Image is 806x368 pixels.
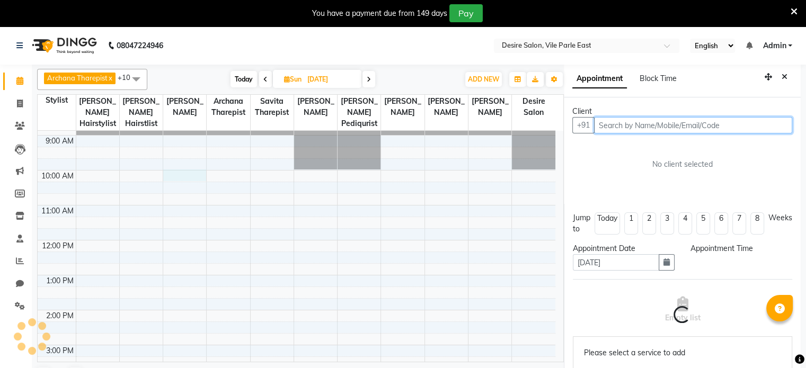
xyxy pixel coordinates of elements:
[118,73,138,82] span: +10
[251,95,294,119] span: savita Tharepist
[44,310,76,321] div: 2:00 PM
[207,95,250,119] span: Archana Tharepist
[665,297,700,324] span: Empty list
[763,40,786,51] span: Admin
[512,95,555,119] span: desire salon
[642,212,656,235] li: 2
[449,4,483,22] button: Pay
[696,212,710,235] li: 5
[120,95,163,130] span: [PERSON_NAME] Hairstlist
[768,212,792,223] div: Weeks
[338,95,380,130] span: [PERSON_NAME] Pediqurist
[572,69,627,88] span: Appointment
[381,95,424,119] span: [PERSON_NAME]
[678,212,692,235] li: 4
[39,170,76,182] div: 10:00 AM
[304,71,357,87] input: 2025-10-12
[40,240,76,252] div: 12:00 PM
[584,347,781,358] p: Please select a service to add
[465,72,502,87] button: ADD NEW
[714,212,728,235] li: 6
[573,254,659,271] input: yyyy-mm-dd
[281,75,304,83] span: Sun
[44,345,76,356] div: 3:00 PM
[777,69,792,85] button: Close
[572,106,792,117] div: Client
[39,205,76,217] div: 11:00 AM
[624,212,638,235] li: 1
[44,275,76,286] div: 1:00 PM
[597,213,617,224] div: Today
[750,212,764,235] li: 8
[640,74,677,83] span: Block Time
[27,31,100,60] img: logo
[425,95,468,119] span: [PERSON_NAME]
[573,212,590,235] div: Jump to
[47,74,108,82] span: Archana Tharepist
[294,95,337,119] span: [PERSON_NAME]
[572,117,595,133] button: +91
[312,8,447,19] div: You have a payment due from 149 days
[573,243,675,254] div: Appointment Date
[43,136,76,147] div: 9:00 AM
[117,31,163,60] b: 08047224946
[38,95,76,106] div: Stylist
[732,212,746,235] li: 7
[468,75,499,83] span: ADD NEW
[468,95,511,119] span: [PERSON_NAME]
[76,95,119,130] span: [PERSON_NAME] Hairstylist
[690,243,792,254] div: Appointment Time
[163,95,206,119] span: [PERSON_NAME]
[598,159,767,170] div: No client selected
[660,212,674,235] li: 3
[231,71,257,87] span: Today
[108,74,112,82] a: x
[594,117,792,133] input: Search by Name/Mobile/Email/Code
